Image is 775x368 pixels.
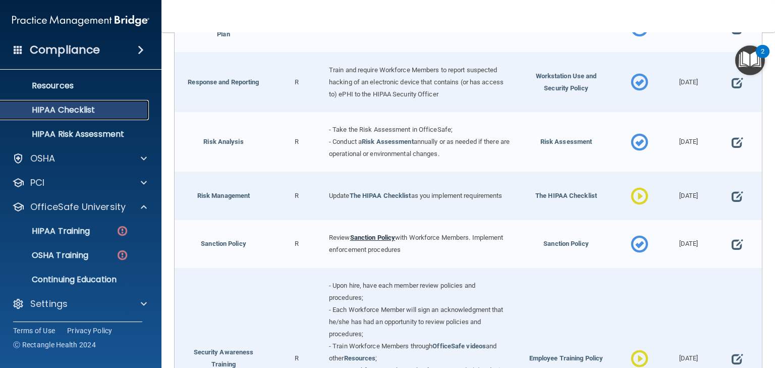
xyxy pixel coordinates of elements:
div: [DATE] [664,52,713,112]
div: R [272,220,321,268]
span: The HIPAA Checklist [535,192,597,199]
p: OfficeSafe University [30,201,126,213]
p: Continuing Education [7,275,144,285]
span: Sanction Policy [543,240,589,247]
span: with Workforce Members. Implement enforcement procedures [329,234,503,253]
span: - Take the Risk Assessment in OfficeSafe; [329,126,453,133]
span: ; [375,354,377,362]
a: Settings [12,298,147,310]
div: [DATE] [664,112,713,172]
span: Risk Assessment [540,138,592,145]
button: Open Resource Center, 2 new notifications [735,45,765,75]
span: as you implement requirements [411,192,503,199]
span: Review [329,234,350,241]
a: Resources [344,354,376,362]
a: Security Awareness Training [194,348,254,368]
a: Terms of Use [13,326,55,336]
span: Workstation Use and Security Policy [536,72,597,92]
p: HIPAA Checklist [7,105,144,115]
a: OSHA [12,152,147,165]
p: OSHA [30,152,56,165]
div: 2 [761,51,764,65]
p: HIPAA Training [7,226,90,236]
span: - Conduct a [329,138,362,145]
a: Risk Management [197,192,250,199]
a: Sanction Policy [201,240,246,247]
p: Resources [7,81,144,91]
div: R [272,52,321,112]
span: annually or as needed if there are operational or environmental changes. [329,138,510,157]
img: danger-circle.6113f641.png [116,225,129,237]
span: Update [329,192,350,199]
img: danger-circle.6113f641.png [116,249,129,261]
h4: Compliance [30,43,100,57]
a: OfficeSafe videos [432,342,486,350]
span: Train and require Workforce Members to report suspected hacking of an electronic device that cont... [329,66,504,98]
p: PCI [30,177,44,189]
a: Privacy Policy [67,326,113,336]
span: Ⓒ Rectangle Health 2024 [13,340,96,350]
a: Emergency Mode Operation Plan [183,18,264,38]
a: Risk Assessment [362,138,414,145]
span: - Train Workforce Members through [329,342,432,350]
span: Employee Training Policy [529,354,603,362]
div: R [272,112,321,172]
div: [DATE] [664,220,713,268]
p: HIPAA Risk Assessment [7,129,144,139]
p: Settings [30,298,68,310]
div: R [272,172,321,220]
span: - Upon hire, have each member review policies and procedures; [329,282,475,301]
img: PMB logo [12,11,149,31]
p: OSHA Training [7,250,88,260]
a: Risk Analysis [203,138,243,145]
div: [DATE] [664,172,713,220]
a: OfficeSafe University [12,201,147,213]
a: The HIPAA Checklist [350,192,411,199]
iframe: Drift Widget Chat Controller [725,304,763,342]
a: PCI [12,177,147,189]
a: Sanction Policy [350,234,396,241]
a: Response and Reporting [188,78,259,86]
span: - Each Workforce Member will sign an acknowledgment that he/she has had an opportunity to review ... [329,306,504,338]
